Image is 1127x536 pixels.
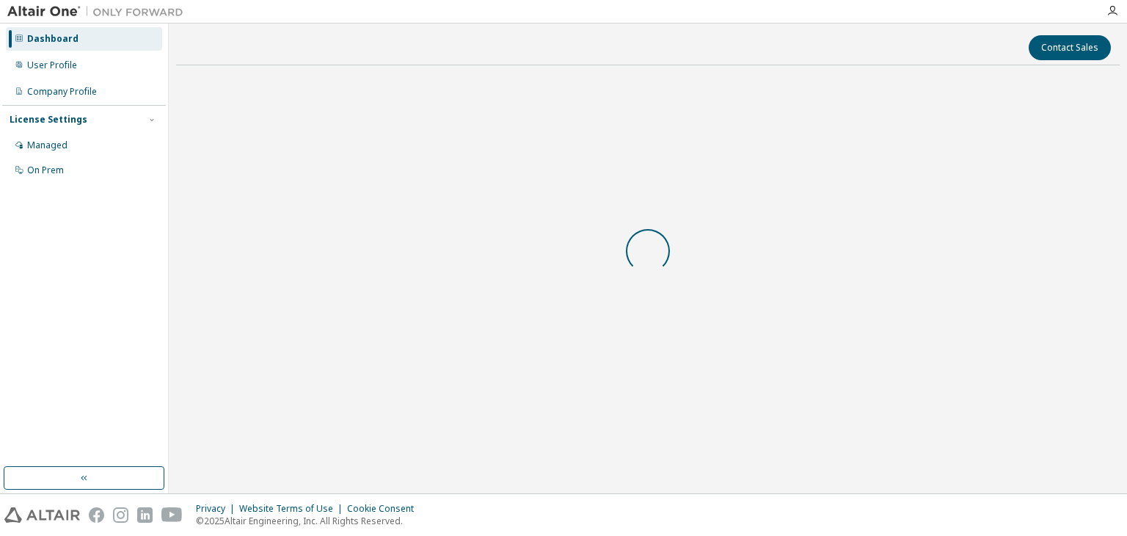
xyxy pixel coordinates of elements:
[27,59,77,71] div: User Profile
[27,86,97,98] div: Company Profile
[27,140,68,151] div: Managed
[27,164,64,176] div: On Prem
[196,503,239,515] div: Privacy
[161,507,183,523] img: youtube.svg
[7,4,191,19] img: Altair One
[113,507,128,523] img: instagram.svg
[1029,35,1111,60] button: Contact Sales
[347,503,423,515] div: Cookie Consent
[89,507,104,523] img: facebook.svg
[10,114,87,126] div: License Settings
[196,515,423,527] p: © 2025 Altair Engineering, Inc. All Rights Reserved.
[27,33,79,45] div: Dashboard
[137,507,153,523] img: linkedin.svg
[4,507,80,523] img: altair_logo.svg
[239,503,347,515] div: Website Terms of Use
